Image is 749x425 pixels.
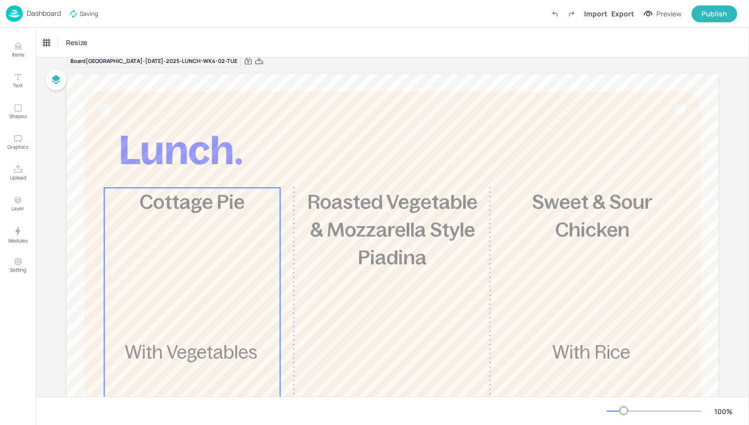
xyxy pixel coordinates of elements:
span: Resize [64,37,89,48]
p: Dashboard [27,10,61,17]
div: Board [GEOGRAPHIC_DATA]-[DATE]-2025-LUNCH-WK4-02-TUE [67,55,241,68]
span: Cottage Pie [140,191,245,213]
span: With Vegetables [125,342,257,363]
label: Undo (Ctrl + Z) [546,5,563,22]
div: Import [584,8,607,19]
button: Publish [692,5,737,22]
label: Redo (Ctrl + Y) [563,5,580,22]
span: Saving [69,9,98,19]
div: Preview [656,8,682,19]
div: Publish [701,8,727,19]
span: Roasted Vegetable & Mozzarella Style Piadina [308,191,478,268]
div: 100 % [711,406,735,417]
div: Export [611,8,634,19]
button: Preview [638,6,688,21]
img: logo-86c26b7e.jpg [6,5,23,22]
span: With Rice [552,342,630,363]
span: Sweet & Sour Chicken [532,191,652,241]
